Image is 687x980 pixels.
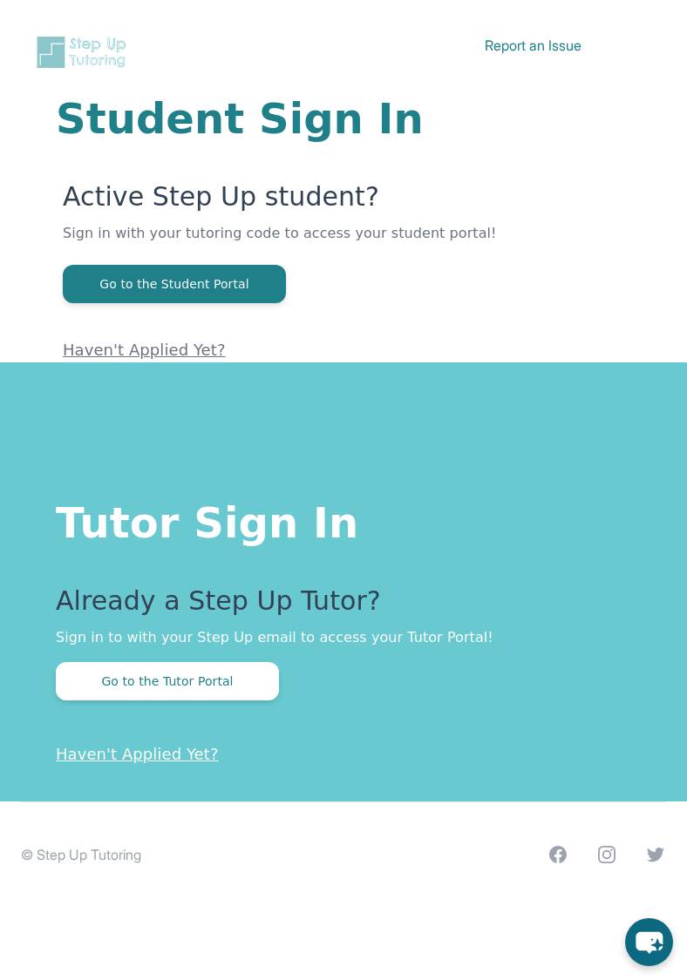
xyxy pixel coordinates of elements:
[485,37,582,54] a: Report an Issue
[56,662,279,700] button: Go to the Tutor Portal
[35,35,133,70] img: Step Up Tutoring horizontal logo
[625,918,673,966] button: chat-button
[56,495,631,544] h1: Tutor Sign In
[56,672,279,689] a: Go to the Tutor Portal
[56,627,631,648] p: Sign in to with your Step Up email to access your Tutor Portal!
[56,98,631,139] h1: Student Sign In
[63,223,631,265] p: Sign in with your tutoring code to access your student portal!
[21,844,141,865] p: © Step Up Tutoring
[63,265,286,303] button: Go to the Student Portal
[63,275,286,292] a: Go to the Student Portal
[56,745,219,763] a: Haven't Applied Yet?
[63,181,631,223] p: Active Step Up student?
[63,341,226,359] a: Haven't Applied Yet?
[56,585,631,627] p: Already a Step Up Tutor?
